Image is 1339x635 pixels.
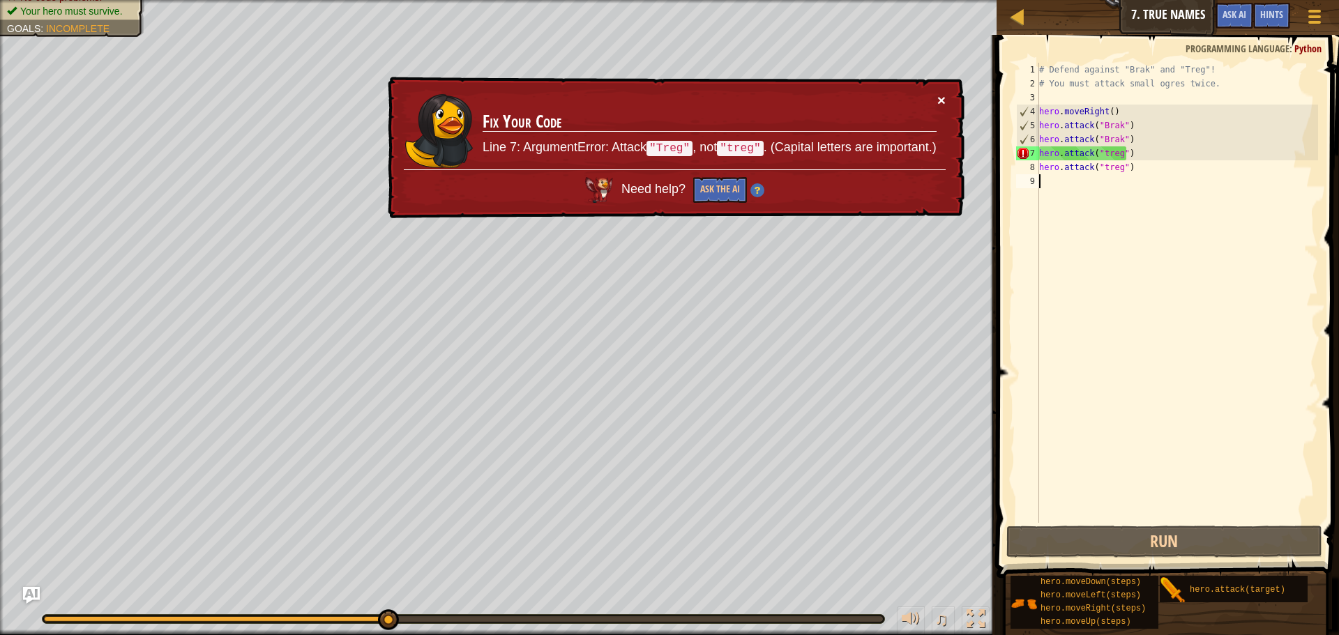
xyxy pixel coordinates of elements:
[46,23,109,34] span: Incomplete
[1041,590,1141,600] span: hero.moveLeft(steps)
[1260,8,1283,21] span: Hints
[1017,118,1039,132] div: 5
[935,609,948,629] span: ♫
[1016,91,1039,105] div: 3
[1041,617,1131,627] span: hero.moveUp(steps)
[1017,105,1039,118] div: 4
[962,606,990,635] button: Toggle fullscreen
[1006,526,1322,558] button: Run
[693,177,747,203] button: Ask the AI
[646,141,693,156] code: "Treg"
[932,606,955,635] button: ♫
[1297,3,1332,36] button: Show game menu
[1294,42,1322,55] span: Python
[1186,42,1289,55] span: Programming language
[1016,160,1039,174] div: 8
[7,23,40,34] span: Goals
[1017,132,1039,146] div: 6
[750,183,764,197] img: Hint
[1289,42,1294,55] span: :
[621,182,689,196] span: Need help?
[40,23,46,34] span: :
[1016,174,1039,188] div: 9
[1216,3,1253,29] button: Ask AI
[1223,8,1246,21] span: Ask AI
[20,6,123,17] span: Your hero must survive.
[23,587,40,604] button: Ask AI
[717,141,763,156] code: "treg"
[585,177,613,202] img: AI
[483,139,937,157] p: Line 7: ArgumentError: Attack , not . (Capital letters are important.)
[1016,146,1039,160] div: 7
[1190,585,1285,595] span: hero.attack(target)
[1011,590,1037,617] img: portrait.png
[937,93,946,107] button: ×
[7,4,134,18] li: Your hero must survive.
[1041,577,1141,587] span: hero.moveDown(steps)
[1016,63,1039,77] div: 1
[1160,577,1186,604] img: portrait.png
[1041,604,1146,613] span: hero.moveRight(steps)
[404,93,474,169] img: duck_omarn.png
[483,112,937,132] h3: Fix Your Code
[1016,77,1039,91] div: 2
[897,606,925,635] button: Adjust volume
